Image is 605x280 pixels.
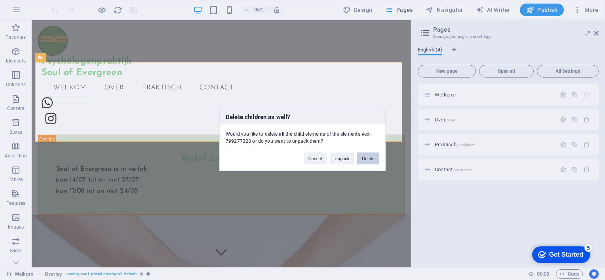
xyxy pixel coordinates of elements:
div: Get Started 5 items remaining, 0% complete [6,4,64,21]
div: Get Started [23,9,57,16]
button: Cancel [304,153,327,165]
button: Delete [357,153,379,165]
button: Unpack [330,153,354,165]
div: 5 [59,2,67,9]
div: Would you like to delete all the child elements of the elements #ed-799277328 or do you want to u... [220,125,385,145]
h3: Delete children as well? [220,110,385,125]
